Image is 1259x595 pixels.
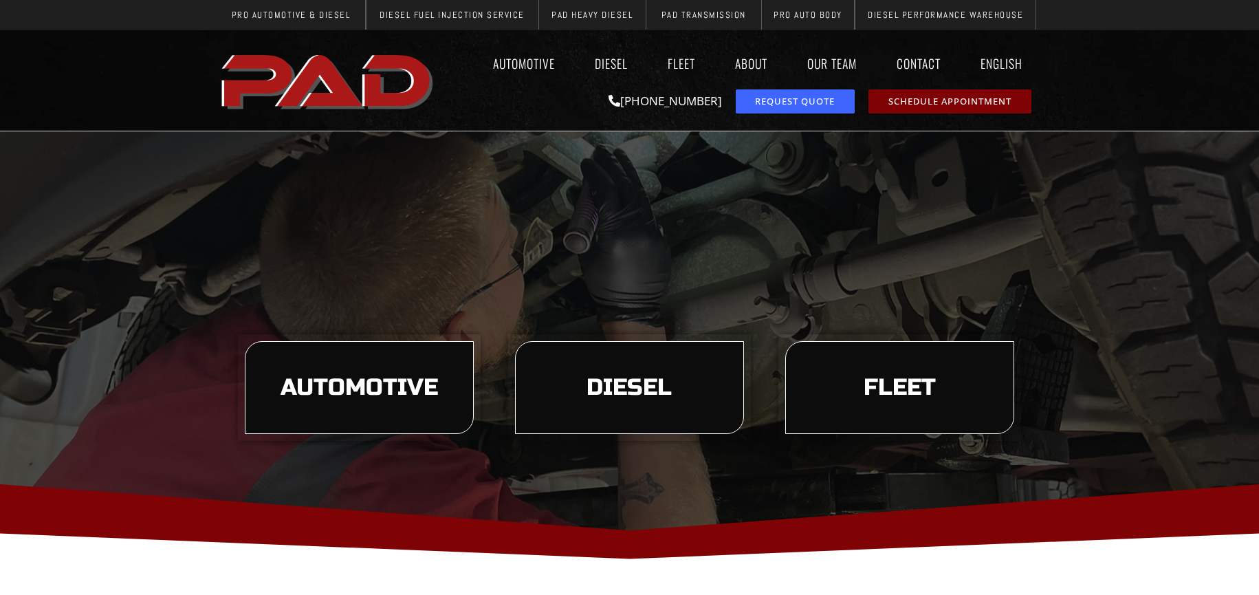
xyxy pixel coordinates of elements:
a: English [967,47,1042,79]
span: Diesel Fuel Injection Service [380,10,525,19]
a: Fleet [655,47,708,79]
span: Schedule Appointment [888,97,1011,106]
span: PAD Heavy Diesel [551,10,633,19]
span: Diesel [587,376,672,400]
span: Fleet [864,376,936,400]
img: The image shows the word "PAD" in bold, red, uppercase letters with a slight shadow effect. [217,43,440,118]
a: Contact [884,47,954,79]
a: learn more about our fleet services [785,341,1014,435]
span: Request Quote [755,97,835,106]
a: Diesel [582,47,641,79]
a: learn more about our automotive services [245,341,474,435]
span: Pro Automotive & Diesel [232,10,351,19]
span: PAD Transmission [661,10,746,19]
a: [PHONE_NUMBER] [609,93,722,109]
a: schedule repair or service appointment [868,89,1031,113]
a: Automotive [480,47,568,79]
a: request a service or repair quote [736,89,855,113]
span: Automotive [281,376,438,400]
span: Diesel Performance Warehouse [868,10,1023,19]
a: learn more about our diesel services [515,341,744,435]
nav: Menu [440,47,1042,79]
a: pro automotive and diesel home page [217,43,440,118]
a: Our Team [794,47,870,79]
span: Pro Auto Body [774,10,842,19]
a: About [722,47,780,79]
